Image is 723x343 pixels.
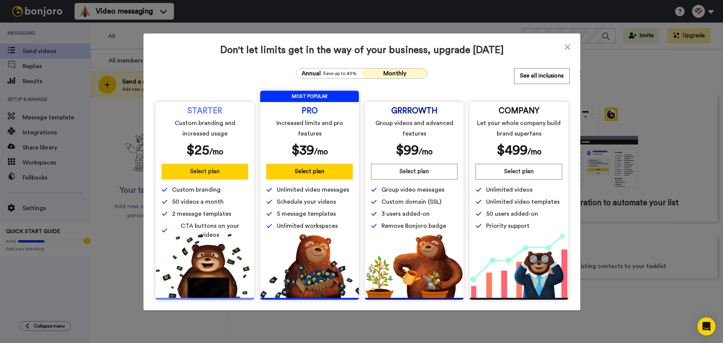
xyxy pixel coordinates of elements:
[277,221,338,230] span: Unlimited workspaces
[172,197,224,206] span: 50 videos a month
[172,221,248,239] span: CTA buttons on your videos
[486,209,538,218] span: 50 users added-on
[172,185,221,194] span: Custom branding
[277,185,349,194] span: Unlimited video messages
[391,108,438,114] span: GRRROWTH
[486,185,532,194] span: Unlimited videos
[372,118,456,139] span: Group videos and advanced features
[172,209,231,218] span: 2 message templates
[381,221,446,230] span: Remove Bonjoro badge
[296,69,362,78] button: AnnualSave up to 40%
[156,234,254,298] img: 5112517b2a94bd7fef09f8ca13467cef.png
[486,221,529,230] span: Priority support
[163,118,247,139] span: Custom branding and increased usage
[497,143,528,157] span: $ 499
[209,148,223,156] span: /mo
[302,108,318,114] span: PRO
[383,70,406,76] span: Monthly
[470,234,568,298] img: baac238c4e1197dfdb093d3ea7416ec4.png
[302,69,321,78] span: Annual
[477,118,561,139] span: Let your whole company build brand superfans
[154,44,570,56] span: Don't let limits get in the way of your business, upgrade [DATE]
[365,234,464,298] img: edd2fd70e3428fe950fd299a7ba1283f.png
[291,143,314,157] span: $ 39
[314,148,328,156] span: /mo
[528,148,541,156] span: /mo
[260,91,359,102] span: MOST POPULAR
[381,197,441,206] span: Custom domain (SSL)
[371,164,458,180] button: Select plan
[266,164,353,180] button: Select plan
[476,164,562,180] button: Select plan
[697,317,715,335] div: Open Intercom Messenger
[162,164,248,180] button: Select plan
[499,108,539,114] span: COMPANY
[323,70,357,76] span: Save up to 40%
[277,209,336,218] span: 5 message templates
[381,185,444,194] span: Group video messages
[419,148,433,156] span: /mo
[362,69,427,78] button: Monthly
[396,143,419,157] span: $ 99
[268,118,352,139] span: Increased limits and pro features
[381,209,430,218] span: 3 users added-on
[188,108,222,114] span: STARTER
[260,234,359,298] img: b5b10b7112978f982230d1107d8aada4.png
[486,197,560,206] span: Unlimited video templates
[514,68,570,84] button: See all inclusions
[186,143,209,157] span: $ 25
[277,197,336,206] span: Schedule your videos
